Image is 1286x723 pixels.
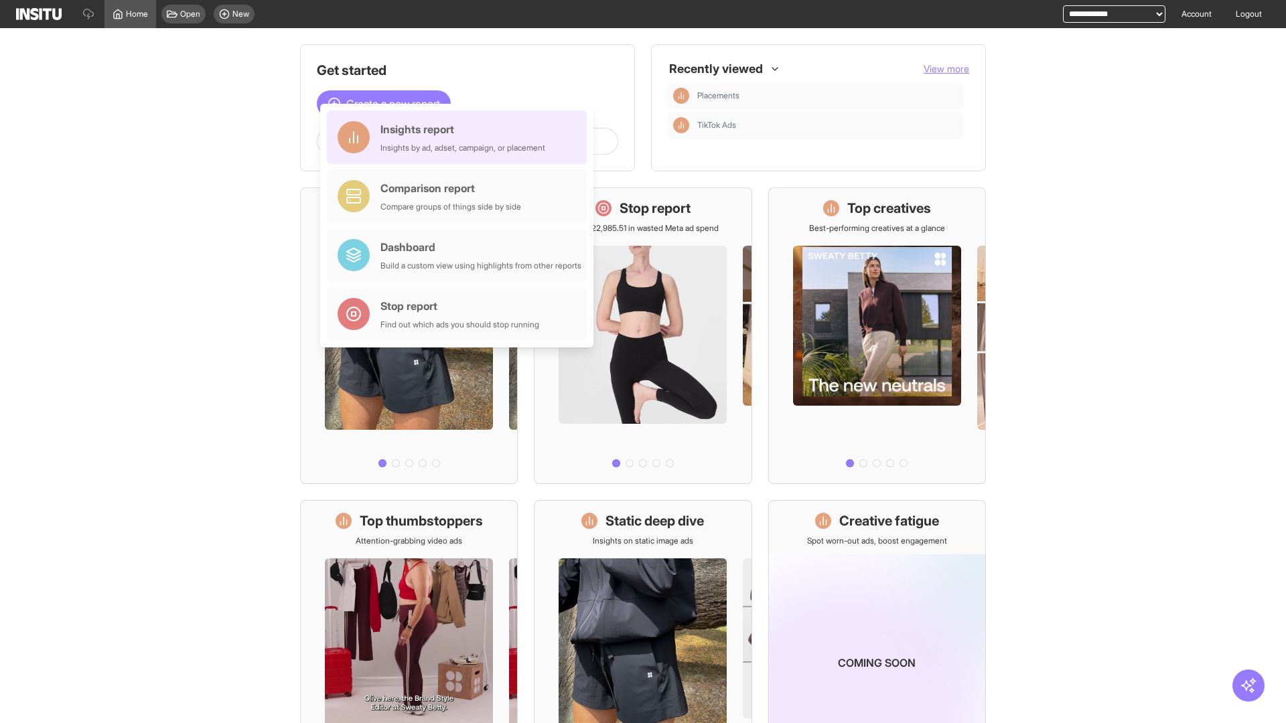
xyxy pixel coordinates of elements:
[380,143,545,153] div: Insights by ad, adset, campaign, or placement
[356,536,462,546] p: Attention-grabbing video ads
[697,120,958,131] span: TikTok Ads
[534,187,752,484] a: Stop reportSave £22,985.51 in wasted Meta ad spend
[924,62,969,76] button: View more
[697,120,736,131] span: TikTok Ads
[180,9,200,19] span: Open
[593,536,693,546] p: Insights on static image ads
[346,96,440,112] span: Create a new report
[380,180,521,196] div: Comparison report
[380,260,581,271] div: Build a custom view using highlights from other reports
[605,511,704,530] h1: Static deep dive
[300,187,518,484] a: What's live nowSee all active ads instantly
[380,202,521,212] div: Compare groups of things side by side
[697,90,958,101] span: Placements
[360,511,483,530] h1: Top thumbstoppers
[567,223,719,234] p: Save £22,985.51 in wasted Meta ad spend
[924,63,969,74] span: View more
[126,9,148,19] span: Home
[232,9,249,19] span: New
[847,199,931,218] h1: Top creatives
[697,90,739,101] span: Placements
[380,298,539,314] div: Stop report
[673,117,689,133] div: Insights
[809,223,945,234] p: Best-performing creatives at a glance
[16,8,62,20] img: Logo
[620,199,691,218] h1: Stop report
[673,88,689,104] div: Insights
[768,187,986,484] a: Top creativesBest-performing creatives at a glance
[317,61,618,80] h1: Get started
[380,121,545,137] div: Insights report
[380,319,539,330] div: Find out which ads you should stop running
[317,90,451,117] button: Create a new report
[380,239,581,255] div: Dashboard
